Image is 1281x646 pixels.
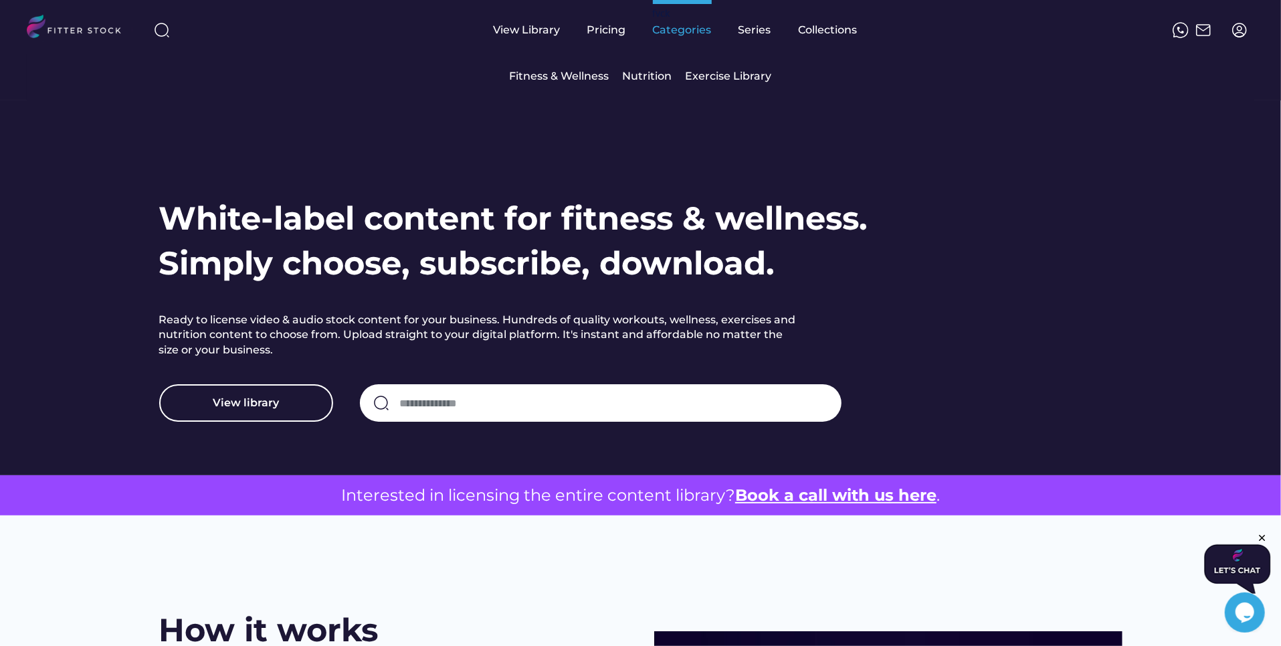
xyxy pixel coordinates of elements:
[510,69,609,84] div: Fitness & Wellness
[1231,22,1248,38] img: profile-circle.svg
[1204,532,1271,594] iframe: chat widget
[159,313,801,357] h2: Ready to license video & audio stock content for your business. Hundreds of quality workouts, wel...
[159,384,333,422] button: View library
[1195,22,1211,38] img: Frame%2051.svg
[27,15,132,42] img: LOGO.svg
[1173,22,1189,38] img: meteor-icons_whatsapp%20%281%29.svg
[154,22,170,38] img: search-normal%203.svg
[686,69,772,84] div: Exercise Library
[653,23,712,37] div: Categories
[799,23,858,37] div: Collections
[653,7,670,20] div: fvck
[159,196,868,286] h1: White-label content for fitness & wellness. Simply choose, subscribe, download.
[735,485,937,505] a: Book a call with us here
[373,395,389,411] img: search-normal.svg
[623,69,672,84] div: Nutrition
[494,23,561,37] div: View Library
[1225,592,1268,633] iframe: chat widget
[587,23,626,37] div: Pricing
[738,23,772,37] div: Series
